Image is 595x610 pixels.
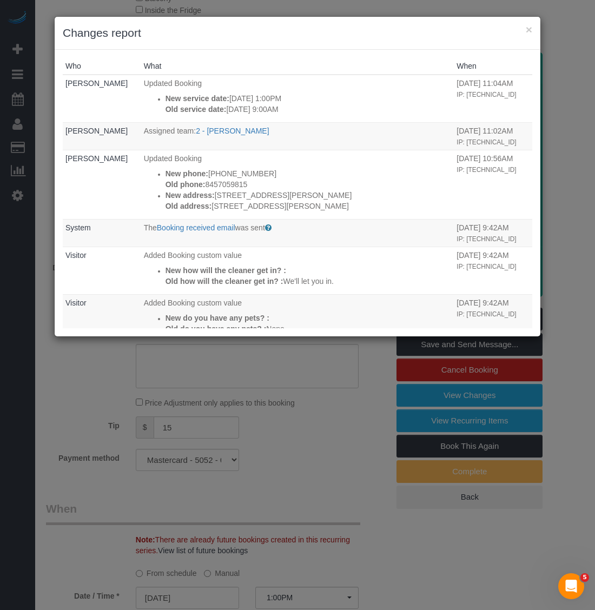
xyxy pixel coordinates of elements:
[454,58,532,75] th: When
[166,324,267,333] strong: Old do you have any pets? :
[457,138,516,146] small: IP: [TECHNICAL_ID]
[166,201,452,211] p: [STREET_ADDRESS][PERSON_NAME]
[63,122,141,150] td: Who
[457,310,516,318] small: IP: [TECHNICAL_ID]
[457,91,516,98] small: IP: [TECHNICAL_ID]
[141,219,454,247] td: What
[144,79,202,88] span: Updated Booking
[144,223,157,232] span: The
[65,79,128,88] a: [PERSON_NAME]
[166,93,452,104] p: [DATE] 1:00PM
[457,166,516,174] small: IP: [TECHNICAL_ID]
[65,154,128,163] a: [PERSON_NAME]
[166,276,452,287] p: We'll let you in.
[166,323,452,334] p: None
[63,58,141,75] th: Who
[141,75,454,122] td: What
[454,219,532,247] td: When
[144,154,202,163] span: Updated Booking
[55,17,540,336] sui-modal: Changes report
[166,105,227,114] strong: Old service date:
[235,223,265,232] span: was sent
[166,277,283,286] strong: Old how will the cleaner get in? :
[457,263,516,270] small: IP: [TECHNICAL_ID]
[144,251,242,260] span: Added Booking custom value
[166,191,215,200] strong: New address:
[141,294,454,342] td: What
[65,299,87,307] a: Visitor
[454,75,532,122] td: When
[457,235,516,243] small: IP: [TECHNICAL_ID]
[157,223,235,232] a: Booking received email
[454,122,532,150] td: When
[454,247,532,294] td: When
[166,169,208,178] strong: New phone:
[166,180,206,189] strong: Old phone:
[141,150,454,219] td: What
[454,150,532,219] td: When
[526,24,532,35] button: ×
[196,127,269,135] a: 2 - [PERSON_NAME]
[63,75,141,122] td: Who
[141,247,454,294] td: What
[166,266,286,275] strong: New how will the cleaner get in? :
[65,127,128,135] a: [PERSON_NAME]
[166,168,452,179] p: [PHONE_NUMBER]
[166,314,269,322] strong: New do you have any pets? :
[166,179,452,190] p: 8457059815
[144,127,196,135] span: Assigned team:
[454,294,532,342] td: When
[166,190,452,201] p: [STREET_ADDRESS][PERSON_NAME]
[65,223,91,232] a: System
[144,299,242,307] span: Added Booking custom value
[63,25,532,41] h3: Changes report
[580,573,589,582] span: 5
[65,251,87,260] a: Visitor
[63,247,141,294] td: Who
[166,104,452,115] p: [DATE] 9:00AM
[63,219,141,247] td: Who
[141,122,454,150] td: What
[558,573,584,599] iframe: Intercom live chat
[166,202,212,210] strong: Old address:
[63,294,141,342] td: Who
[141,58,454,75] th: What
[166,94,229,103] strong: New service date:
[63,150,141,219] td: Who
